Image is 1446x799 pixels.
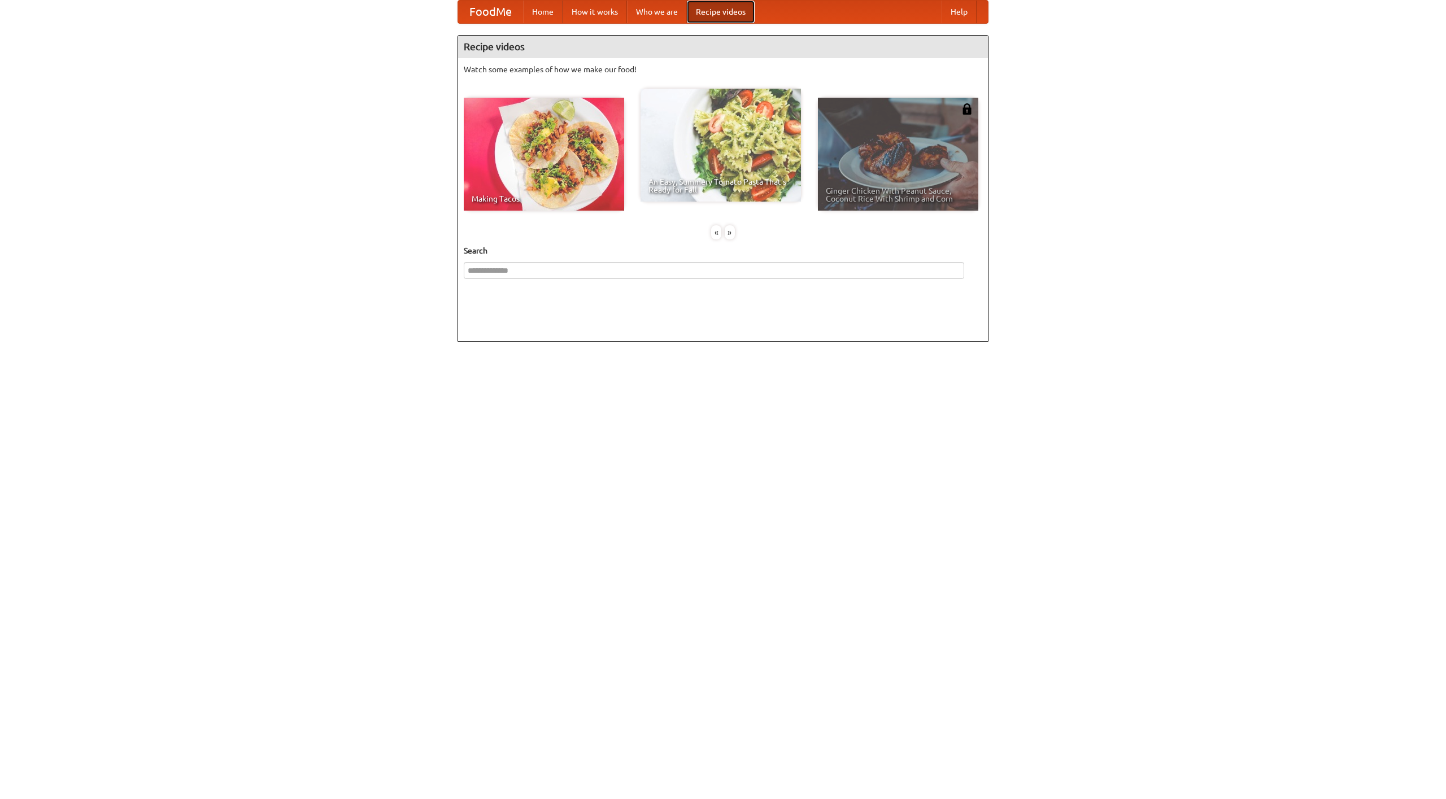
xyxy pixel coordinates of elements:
p: Watch some examples of how we make our food! [464,64,982,75]
div: « [711,225,721,239]
a: Who we are [627,1,687,23]
img: 483408.png [961,103,973,115]
a: How it works [563,1,627,23]
a: Home [523,1,563,23]
h4: Recipe videos [458,36,988,58]
div: » [725,225,735,239]
span: An Easy, Summery Tomato Pasta That's Ready for Fall [648,178,793,194]
span: Making Tacos [472,195,616,203]
a: FoodMe [458,1,523,23]
a: Recipe videos [687,1,755,23]
a: An Easy, Summery Tomato Pasta That's Ready for Fall [641,89,801,202]
a: Making Tacos [464,98,624,211]
a: Help [942,1,977,23]
h5: Search [464,245,982,256]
